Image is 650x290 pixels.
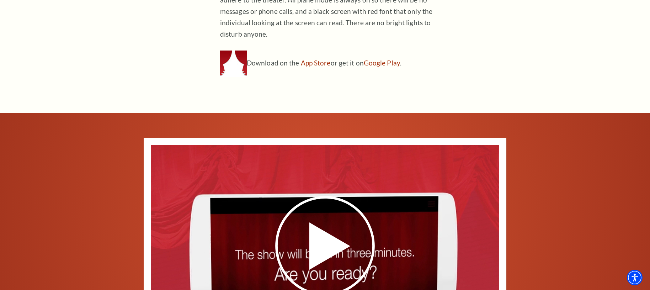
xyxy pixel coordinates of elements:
p: Download on the . [220,51,451,77]
img: Download on the [220,51,247,77]
span: or get it on [331,59,364,67]
div: Accessibility Menu [627,270,643,285]
a: Google Play [364,59,400,67]
a: App Store - open in a new tab [301,59,331,67]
